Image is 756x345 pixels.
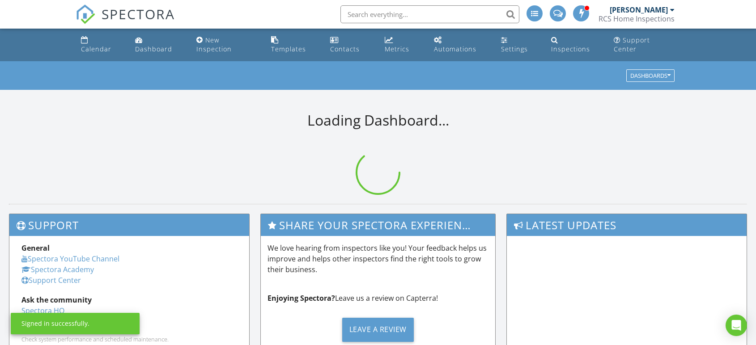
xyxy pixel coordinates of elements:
button: Dashboards [626,70,675,82]
strong: Enjoying Spectora? [268,293,335,303]
a: Support Center [21,275,81,285]
div: RCS Home Inspections [599,14,675,23]
div: Support Center [614,36,650,53]
div: Signed in successfully. [21,319,89,328]
a: Settings [497,32,540,58]
div: Templates [271,45,306,53]
div: Leave a Review [342,318,414,342]
a: Calendar [77,32,124,58]
p: Leave us a review on Capterra! [268,293,488,303]
div: Inspections [551,45,590,53]
div: Metrics [385,45,409,53]
a: SPECTORA [76,12,175,31]
input: Search everything... [340,5,519,23]
div: Contacts [330,45,360,53]
a: Spectora HQ [21,306,64,316]
div: Open Intercom Messenger [726,315,747,336]
h3: Share Your Spectora Experience [261,214,495,236]
a: Dashboard [132,32,186,58]
a: Automations (Advanced) [430,32,490,58]
div: Ask the community [21,295,237,305]
div: Dashboards [630,73,671,79]
a: Spectora YouTube Channel [21,254,119,264]
div: [PERSON_NAME] [610,5,668,14]
img: The Best Home Inspection Software - Spectora [76,4,95,24]
h3: Support [9,214,249,236]
div: Calendar [81,45,111,53]
strong: General [21,243,50,253]
div: Check system performance and scheduled maintenance. [21,336,237,343]
a: Inspections [548,32,603,58]
a: Metrics [381,32,424,58]
h3: Latest Updates [507,214,747,236]
div: Dashboard [135,45,172,53]
a: Spectora Academy [21,265,94,274]
div: Automations [434,45,476,53]
a: Support Center [610,32,679,58]
span: SPECTORA [102,4,175,23]
a: Contacts [327,32,374,58]
div: New Inspection [196,36,232,53]
p: We love hearing from inspectors like you! Your feedback helps us improve and helps other inspecto... [268,243,488,275]
a: New Inspection [193,32,260,58]
a: Templates [268,32,319,58]
div: Settings [501,45,528,53]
